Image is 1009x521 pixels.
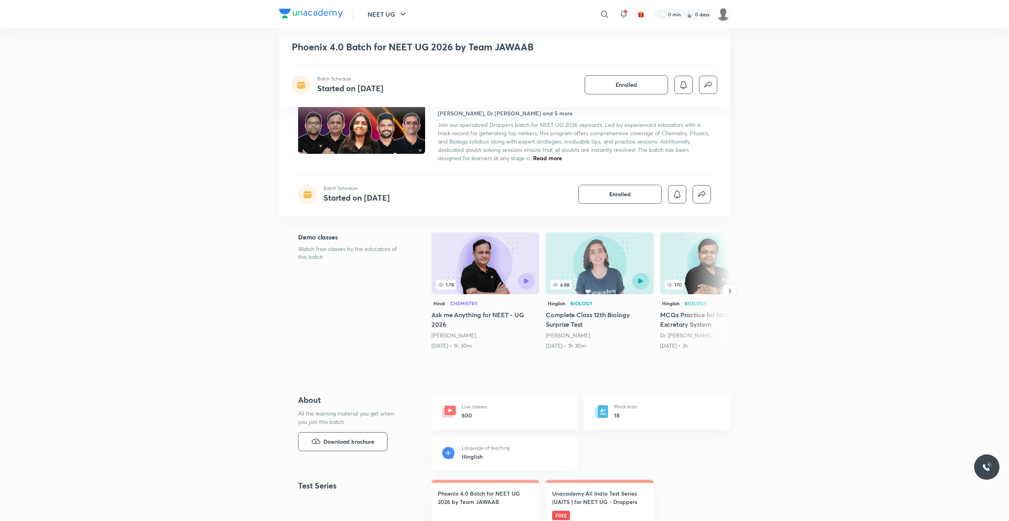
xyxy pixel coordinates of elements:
h5: Demo classes [298,232,406,242]
h4: Started on [DATE] [323,192,390,203]
a: 1.7KHindiChemistryAsk me Anything for NEET - UG 2026[PERSON_NAME][DATE] • 1h 30m [431,232,539,350]
div: Hinglish [546,299,567,308]
a: Company Logo [279,9,343,20]
a: Complete Class 12th Biology Surprise Test [546,232,654,350]
h6: 600 [462,411,487,419]
a: MCQs Practice for NEET 2026: Excretory System [660,232,768,350]
h4: About [298,394,406,406]
div: 6th Aug • 3h [660,342,768,350]
h6: Hinglish [462,452,510,461]
span: Download brochure [323,437,374,446]
div: 6th Aug • 1h 30m [431,342,539,350]
img: streak [686,10,693,18]
h4: Phoenix 4.0 Batch for NEET UG 2026 by Team JAWAAB [438,489,533,506]
img: Thumbnail [297,82,426,155]
div: Dr S K Singh [660,331,768,339]
p: Live classes [462,403,487,410]
span: FREE [552,511,570,520]
img: Company Logo [279,9,343,18]
div: Biology [570,301,593,306]
a: Ask me Anything for NEET - UG 2026 [431,232,539,350]
span: 4.8K [551,280,572,289]
div: Hindi [431,299,447,308]
div: 15th Apr • 1h 30m [546,342,654,350]
p: Watch free classes by the educators of this batch [298,245,406,261]
span: Read more [533,154,562,162]
p: Language of teaching [462,444,510,452]
div: Chemistry [450,301,478,306]
span: Enrolled [616,81,637,89]
h5: Ask me Anything for NEET - UG 2026 [431,310,539,329]
a: [PERSON_NAME] [546,331,590,339]
span: 170 [665,280,684,289]
div: Dr. Rakshita Singh [546,331,654,339]
p: All the learning material you get when you join this batch [298,409,401,426]
button: avatar [635,8,647,21]
span: 1.7K [436,280,456,289]
h6: 18 [614,411,637,419]
h4: Unacademy All India Test Series (UAITS ) for NEET UG - Droppers [552,489,647,506]
a: [PERSON_NAME] [431,331,476,339]
img: sharique rahman [716,8,730,21]
h1: Phoenix 4.0 Batch for NEET UG 2026 by Team JAWAAB [292,41,603,53]
div: Ramesh Sharda [431,331,539,339]
p: Mock tests [614,403,637,410]
h4: Started on [DATE] [317,83,383,94]
p: Batch Schedule [323,185,390,192]
h4: [PERSON_NAME], Dr [PERSON_NAME] and 5 more [438,109,573,117]
span: Enrolled [609,190,631,198]
div: Hinglish [660,299,682,308]
button: NEET UG [363,6,412,22]
a: 4.8KHinglishBiologyComplete Class 12th Biology Surprise Test[PERSON_NAME][DATE] • 1h 30m [546,232,654,350]
h5: MCQs Practice for NEET 2026: Excretory System [660,310,768,329]
img: avatar [637,11,645,18]
button: Enrolled [578,185,662,204]
button: Download brochure [298,432,387,451]
a: Dr [PERSON_NAME] [660,331,712,339]
span: Join our specialized Droppers batch for NEET UG 2026 aspirants. Led by experienced educators with... [438,121,709,162]
a: 170HinglishBiologyMCQs Practice for NEET 2026: Excretory SystemDr [PERSON_NAME][DATE] • 3h [660,232,768,350]
button: Enrolled [585,75,668,94]
p: Batch Schedule [317,75,383,82]
h5: Complete Class 12th Biology Surprise Test [546,310,654,329]
img: ttu [982,462,992,472]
